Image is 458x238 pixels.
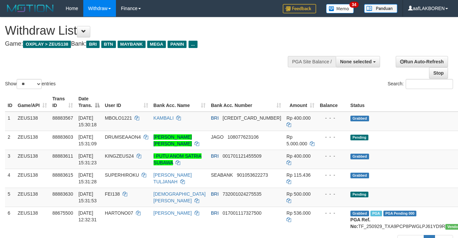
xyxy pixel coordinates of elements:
a: Stop [429,67,448,79]
input: Search: [406,79,453,89]
span: Rp 500.000 [286,191,310,197]
div: - - - [320,134,345,140]
td: ZEUS138 [15,188,50,207]
span: MBOLO1221 [105,115,132,121]
span: Copy 687901034413533 to clipboard [223,115,281,121]
span: 88883630 [52,191,73,197]
span: DRUMSEAAON4 [105,134,141,140]
th: ID [5,93,15,112]
td: 6 [5,207,15,232]
span: Rp 5.000.000 [286,134,307,146]
button: None selected [336,56,380,67]
td: 5 [5,188,15,207]
span: Pending [350,135,368,140]
span: Grabbed [350,154,369,159]
td: ZEUS138 [15,207,50,232]
span: ... [189,41,198,48]
th: Amount: activate to sort column ascending [284,93,317,112]
a: [PERSON_NAME] TULJANAH [154,172,192,184]
a: [PERSON_NAME] [PERSON_NAME] [154,134,192,146]
span: MEGA [147,41,166,48]
span: KINGZEUS24 [105,153,134,159]
img: MOTION_logo.png [5,3,56,13]
span: MAYBANK [118,41,146,48]
div: - - - [320,191,345,197]
td: 4 [5,169,15,188]
span: 88883603 [52,134,73,140]
span: [DATE] 15:30:18 [78,115,97,127]
span: PGA Pending [383,211,417,216]
span: Rp 400.000 [286,153,310,159]
span: BRI [86,41,99,48]
span: SUPERHIROKU [105,172,139,178]
td: ZEUS138 [15,112,50,131]
select: Showentries [17,79,42,89]
span: BRI [211,153,219,159]
a: Run Auto-Refresh [396,56,448,67]
h1: Withdraw List [5,24,299,37]
div: - - - [320,172,345,178]
span: [DATE] 15:31:28 [78,172,97,184]
span: HARTONO07 [105,210,133,216]
span: Rp 536.000 [286,210,310,216]
span: BRI [211,210,219,216]
th: Bank Acc. Name: activate to sort column ascending [151,93,209,112]
span: Rp 115.436 [286,172,310,178]
td: ZEUS138 [15,169,50,188]
span: Copy 901053622273 to clipboard [237,172,268,178]
span: BRI [211,191,219,197]
span: 88883567 [52,115,73,121]
span: Grabbed [350,211,369,216]
div: - - - [320,210,345,216]
span: [DATE] 12:32:31 [78,210,97,222]
span: JAGO [211,134,224,140]
a: [DEMOGRAPHIC_DATA][PERSON_NAME] [154,191,206,203]
label: Show entries [5,79,56,89]
img: panduan.png [364,4,397,13]
th: User ID: activate to sort column ascending [102,93,151,112]
span: PANIN [168,41,187,48]
b: PGA Ref. No: [350,217,370,229]
span: [DATE] 15:31:23 [78,153,97,165]
span: Marked by aaftrukkakada [370,211,382,216]
span: SEABANK [211,172,233,178]
span: Grabbed [350,116,369,121]
span: 88883611 [52,153,73,159]
td: 1 [5,112,15,131]
span: Copy 108077623106 to clipboard [228,134,258,140]
th: Trans ID: activate to sort column ascending [50,93,76,112]
div: PGA Site Balance / [288,56,336,67]
label: Search: [388,79,453,89]
span: 88883615 [52,172,73,178]
td: ZEUS138 [15,131,50,150]
span: 88675500 [52,210,73,216]
span: FEI138 [105,191,120,197]
img: Feedback.jpg [283,4,316,13]
td: 3 [5,150,15,169]
span: Pending [350,192,368,197]
span: Rp 400.000 [286,115,310,121]
th: Balance [317,93,348,112]
span: None selected [340,59,372,64]
span: Copy 732001024275535 to clipboard [223,191,261,197]
span: Grabbed [350,173,369,178]
span: 34 [349,2,358,8]
span: BRI [211,115,219,121]
h4: Game: Bank: [5,41,299,47]
a: I PUTU ANOM SATRIA SUBAWA [154,153,202,165]
div: - - - [320,115,345,121]
span: Copy 001701121455509 to clipboard [223,153,261,159]
td: 2 [5,131,15,150]
span: [DATE] 15:31:09 [78,134,97,146]
th: Date Trans.: activate to sort column descending [76,93,102,112]
span: Copy 017001117327500 to clipboard [223,210,261,216]
th: Game/API: activate to sort column ascending [15,93,50,112]
img: Button%20Memo.svg [326,4,354,13]
a: [PERSON_NAME] [154,210,192,216]
span: [DATE] 15:31:53 [78,191,97,203]
div: - - - [320,153,345,159]
a: KAMBALI [154,115,174,121]
th: Bank Acc. Number: activate to sort column ascending [208,93,284,112]
td: ZEUS138 [15,150,50,169]
span: OXPLAY > ZEUS138 [23,41,71,48]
